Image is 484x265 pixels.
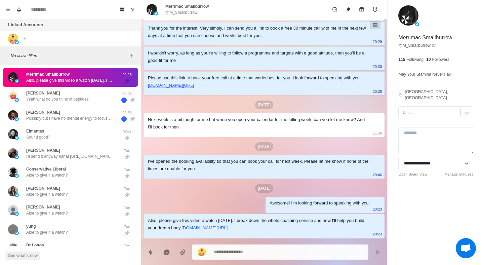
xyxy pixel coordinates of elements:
[26,128,44,134] p: Eimantas
[26,71,70,77] p: Merrimac Smallburrow
[148,217,370,232] div: Also, please give this video a watch [DATE]. I break down the whole coaching service and how I’ll...
[127,4,138,15] button: Show unread conversations
[398,34,452,42] p: Merrimac Smallburrow
[148,74,370,89] div: Please use this link to book your free call at a time that works best for you. I look forward to ...
[119,129,135,135] p: Wed
[8,72,18,82] img: picture
[407,56,424,63] p: Following
[8,148,18,158] img: picture
[11,53,127,59] p: No active filters
[328,3,341,16] button: Mark as unread
[119,110,135,116] p: 20:56
[426,56,431,63] p: 10
[13,4,24,15] button: Notifications
[148,158,370,173] div: I've opened the booking availability so that you can book your call for next week. Please let me ...
[176,245,190,259] button: Add media
[165,9,198,15] p: @M_Smallburrow
[26,153,114,159] p: I'll send it anyway haha! [URL][DOMAIN_NAME] Just curious, if I could help you lose 20+ lbs of fa...
[15,40,19,44] img: picture
[15,98,19,102] img: picture
[8,91,18,101] img: picture
[198,248,206,256] img: picture
[15,174,19,178] img: picture
[255,184,273,193] p: [DATE]
[398,5,418,26] img: picture
[26,185,60,191] p: [PERSON_NAME]
[165,3,209,9] p: Merrimac Smallburrow
[398,71,452,78] p: May Your Stamina Never Fail!
[456,238,476,258] div: Open chat
[26,166,66,172] p: Conservative Liberal
[341,3,355,16] button: Unpin
[119,205,135,211] p: Tue
[8,129,18,139] img: picture
[373,171,382,179] p: 20:46
[8,186,18,196] img: picture
[148,25,370,39] div: Thank you for the interest. Very simply, I can send you a link to book a free 30 minute call with...
[8,205,18,215] img: picture
[119,243,135,249] p: Tue
[373,230,382,238] p: 20:23
[26,115,114,121] p: Possibly but I have no mental energy to focus on it. I try to eat sensibly and lose some weight, ...
[8,167,18,177] img: picture
[26,242,44,248] p: Dr Logos
[147,4,157,15] img: picture
[148,83,194,88] a: [DOMAIN_NAME][URL]
[398,172,427,177] a: Open Board View
[15,155,19,159] img: picture
[26,204,60,210] p: [PERSON_NAME]
[3,4,13,15] button: Menu
[373,63,382,70] p: 20:30
[8,224,18,234] img: picture
[26,191,68,197] p: Able to give it a watch?
[398,42,436,48] a: @M_Smallburrow
[8,110,18,120] img: picture
[26,210,68,216] p: Able to give it a watch?
[373,205,382,213] p: 20:23
[373,38,382,45] p: 20:29
[26,90,60,96] p: [PERSON_NAME]
[371,245,385,259] button: Send message
[398,56,405,63] p: 115
[15,231,19,235] img: picture
[26,223,36,229] p: yung
[26,147,60,153] p: [PERSON_NAME]
[15,136,19,140] img: picture
[148,49,370,64] div: I wouldn't worry, as long as you're willing to follow a programme and targets with a good attitud...
[8,34,18,44] img: picture
[373,88,382,95] p: 20:30
[119,91,135,97] p: 00:06
[255,142,273,151] p: [DATE]
[5,252,40,260] button: See what's new
[26,134,50,140] p: Sound good?
[15,193,19,197] img: picture
[148,116,370,131] div: Next week is a bit tough for me but when you open your calendar for the falling week, can you let...
[121,116,127,122] span: 1
[444,172,473,177] a: Manage Statuses
[26,172,68,178] p: Able to give it a watch?
[26,109,60,115] p: [PERSON_NAME]
[255,101,273,109] p: [DATE]
[21,35,29,43] button: Add account
[270,199,370,207] div: Awesome! I’m looking forward to speaking with you.
[15,212,19,216] img: picture
[8,22,43,28] p: Linked Accounts
[119,224,135,230] p: Tue
[368,3,382,16] button: Add reminder
[182,225,228,230] a: [DOMAIN_NAME][URL]
[26,77,114,83] p: Also, please give this video a watch [DATE]. I break down the whole coaching service and how I’ll...
[119,72,135,78] p: 20:23
[26,229,68,235] p: Able to give it a watch?
[119,186,135,192] p: Tue
[15,79,19,83] img: picture
[119,167,135,173] p: Tue
[127,52,135,60] button: Add filters
[373,129,382,137] p: 11:38
[144,245,157,259] button: Quick replies
[405,89,473,101] p: [GEOGRAPHIC_DATA], [GEOGRAPHIC_DATA]
[26,96,89,102] p: Yeah what do you think of peptides
[121,98,127,103] span: 1
[15,117,19,121] img: picture
[154,11,158,15] img: picture
[160,245,173,259] button: Reply with AI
